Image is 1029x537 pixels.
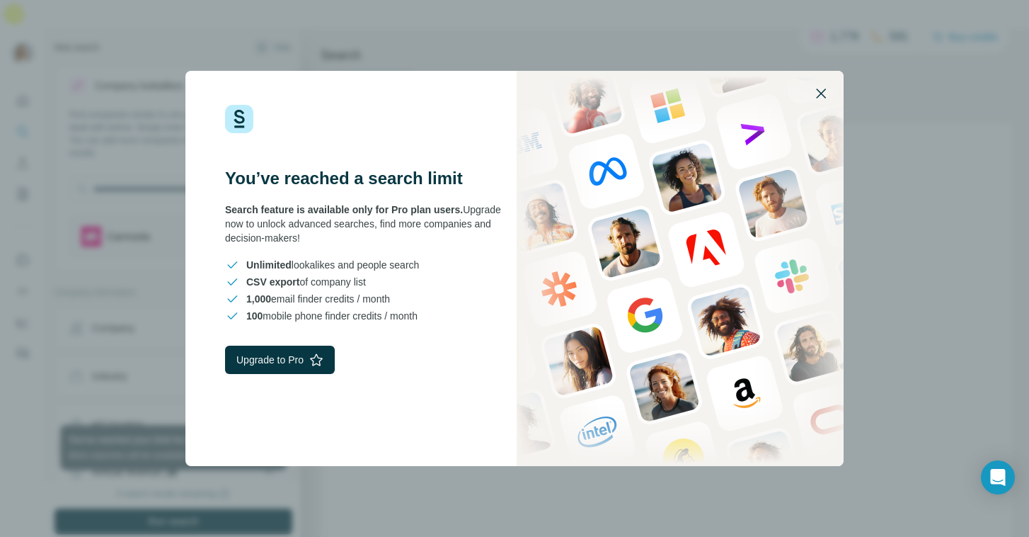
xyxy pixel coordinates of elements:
span: 100 [246,310,263,322]
span: mobile phone finder credits / month [246,309,418,323]
img: Surfe Stock Photo - showing people and technologies [517,71,844,466]
span: 1,000 [246,293,271,305]
span: Unlimited [246,259,292,271]
div: Open Intercom Messenger [981,460,1015,494]
span: email finder credits / month [246,292,390,306]
span: Search feature is available only for Pro plan users. [225,204,463,215]
button: Upgrade to Pro [225,346,335,374]
h3: You’ve reached a search limit [225,167,514,190]
img: Surfe Logo [225,105,253,133]
span: lookalikes and people search [246,258,419,272]
span: CSV export [246,276,299,288]
div: Upgrade now to unlock advanced searches, find more companies and decision-makers! [225,203,514,245]
span: of company list [246,275,366,289]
